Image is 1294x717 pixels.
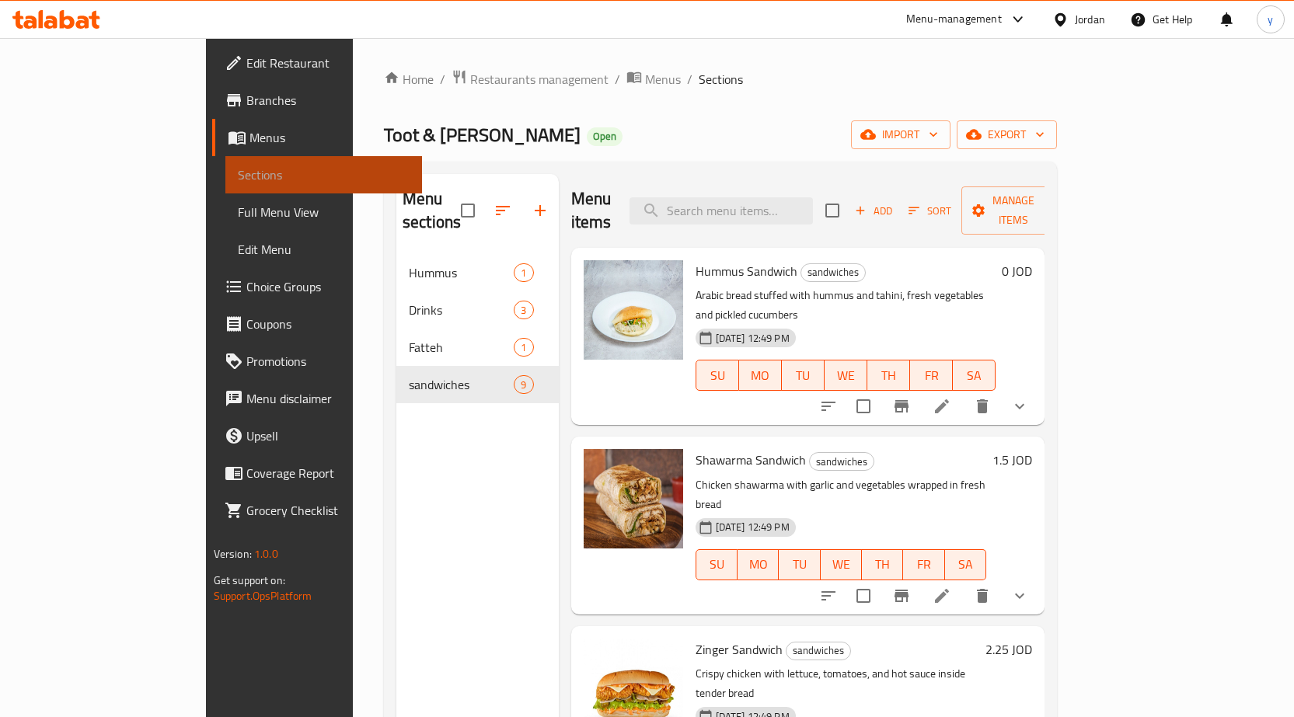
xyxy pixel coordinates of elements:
[212,44,422,82] a: Edit Restaurant
[710,331,796,346] span: [DATE] 12:49 PM
[985,639,1032,660] h6: 2.25 JOD
[409,375,514,394] div: sandwiches
[909,553,938,576] span: FR
[1001,577,1038,614] button: show more
[827,553,856,576] span: WE
[849,199,898,223] span: Add item
[883,577,920,614] button: Branch-specific-item
[696,360,739,391] button: SU
[384,69,1057,89] nav: breadcrumb
[788,364,818,387] span: TU
[853,202,895,220] span: Add
[584,260,683,360] img: Hummus Sandwich
[800,263,866,282] div: sandwiches
[396,291,559,329] div: Drinks3
[238,240,410,259] span: Edit Menu
[847,580,880,612] span: Select to update
[696,259,797,283] span: Hummus Sandwich
[957,120,1057,149] button: export
[521,192,559,229] button: Add section
[246,426,410,445] span: Upsell
[214,570,285,590] span: Get support on:
[212,380,422,417] a: Menu disclaimer
[696,475,987,514] p: Chicken shawarma with garlic and vegetables wrapped in fresh bread
[1010,397,1029,416] svg: Show Choices
[409,263,514,282] span: Hummus
[699,70,743,89] span: Sections
[246,352,410,371] span: Promotions
[212,343,422,380] a: Promotions
[396,248,559,409] nav: Menu sections
[214,544,252,564] span: Version:
[246,54,410,72] span: Edit Restaurant
[514,378,532,392] span: 9
[514,266,532,280] span: 1
[816,194,849,227] span: Select section
[214,586,312,606] a: Support.OpsPlatform
[953,360,996,391] button: SA
[514,338,533,357] div: items
[587,130,623,143] span: Open
[584,449,683,548] img: Shawarma Sandwich
[470,70,609,89] span: Restaurants management
[745,364,776,387] span: MO
[969,125,1045,144] span: export
[883,388,920,425] button: Branch-specific-item
[959,364,989,387] span: SA
[514,303,532,318] span: 3
[630,197,813,224] input: search
[587,127,623,146] div: Open
[645,70,681,89] span: Menus
[909,202,951,220] span: Sort
[1010,586,1029,605] svg: Show Choices
[1075,11,1105,28] div: Jordan
[916,364,947,387] span: FR
[739,360,782,391] button: MO
[779,549,820,580] button: TU
[831,364,861,387] span: WE
[212,119,422,156] a: Menus
[225,231,422,268] a: Edit Menu
[246,91,410,110] span: Branches
[903,549,944,580] button: FR
[785,553,814,576] span: TU
[452,69,609,89] a: Restaurants management
[514,263,533,282] div: items
[945,549,986,580] button: SA
[898,199,961,223] span: Sort items
[396,254,559,291] div: Hummus1
[801,263,865,281] span: sandwiches
[403,187,461,234] h2: Menu sections
[933,397,951,416] a: Edit menu item
[409,338,514,357] span: Fatteh
[396,366,559,403] div: sandwiches9
[867,360,910,391] button: TH
[825,360,867,391] button: WE
[696,448,806,472] span: Shawarma Sandwich
[484,192,521,229] span: Sort sections
[863,125,938,144] span: import
[687,70,692,89] li: /
[225,156,422,193] a: Sections
[249,128,410,147] span: Menus
[440,70,445,89] li: /
[514,301,533,319] div: items
[615,70,620,89] li: /
[1002,260,1032,282] h6: 0 JOD
[710,520,796,534] span: [DATE] 12:49 PM
[738,549,779,580] button: MO
[992,449,1032,471] h6: 1.5 JOD
[246,389,410,408] span: Menu disclaimer
[964,577,1001,614] button: delete
[782,360,825,391] button: TU
[1268,11,1273,28] span: y
[571,187,612,234] h2: Menu items
[409,301,514,319] span: Drinks
[964,388,1001,425] button: delete
[809,452,874,471] div: sandwiches
[703,553,731,576] span: SU
[849,199,898,223] button: Add
[254,544,278,564] span: 1.0.0
[744,553,773,576] span: MO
